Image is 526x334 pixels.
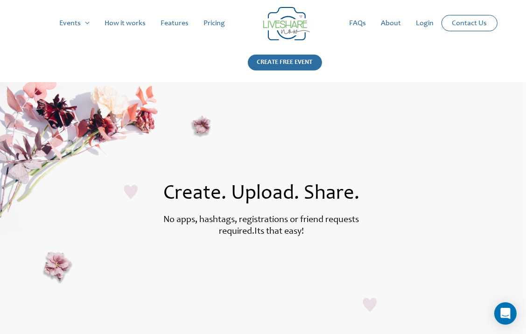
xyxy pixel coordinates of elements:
a: Login [409,8,442,38]
img: Group 14 | Live Photo Slideshow for Events | Create Free Events Album for Any Occasion [263,7,310,41]
a: About [374,8,409,38]
a: Features [153,8,196,38]
a: How it works [97,8,153,38]
div: CREATE FREE EVENT [248,55,322,70]
div: Open Intercom Messenger [494,302,517,325]
nav: Site Navigation [16,8,510,38]
label: No apps, hashtags, registrations or friend requests required. [163,216,359,237]
a: CREATE FREE EVENT [248,55,322,82]
span: Create. Upload. Share. [163,184,359,204]
a: Events [52,8,97,38]
label: Its that easy! [254,227,304,237]
a: Contact Us [444,15,494,31]
a: FAQs [342,8,374,38]
a: Pricing [196,8,232,38]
